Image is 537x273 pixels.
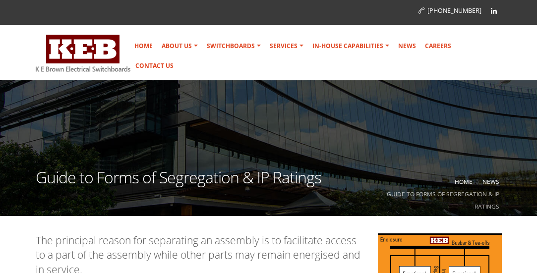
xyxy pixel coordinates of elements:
a: Switchboards [203,36,265,56]
li: Guide to Forms of Segregation & IP Ratings [355,188,499,212]
img: K E Brown Electrical Switchboards [36,35,130,72]
a: Home [455,177,473,185]
a: Home [130,36,157,56]
a: Contact Us [131,56,178,76]
a: News [482,177,499,185]
a: Services [266,36,307,56]
a: News [394,36,420,56]
a: [PHONE_NUMBER] [418,6,481,15]
a: About Us [158,36,202,56]
h1: Guide to Forms of Segregation & IP Ratings [36,169,321,198]
a: Careers [421,36,455,56]
a: In-house Capabilities [308,36,393,56]
a: Linkedin [486,3,501,18]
